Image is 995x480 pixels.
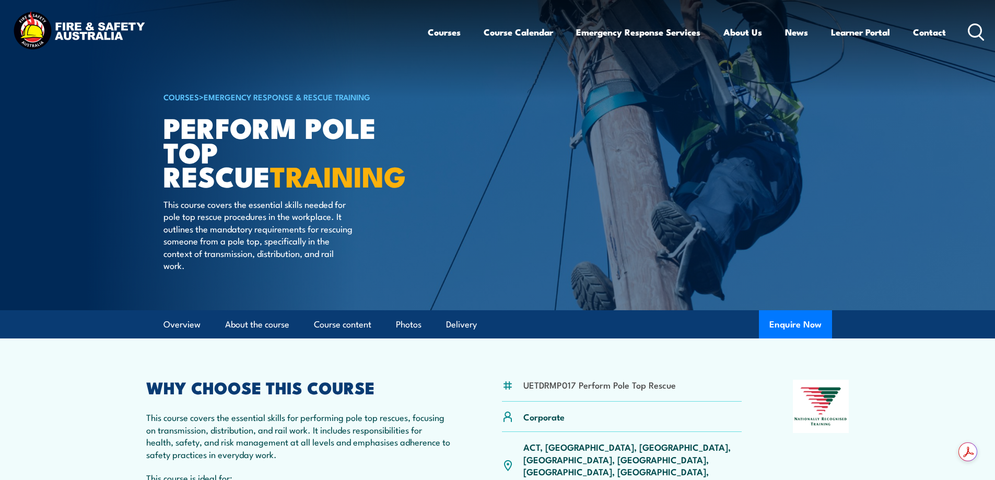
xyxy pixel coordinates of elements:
[723,18,762,46] a: About Us
[163,91,199,102] a: COURSES
[163,198,354,271] p: This course covers the essential skills needed for pole top rescue procedures in the workplace. I...
[913,18,946,46] a: Contact
[793,380,849,433] img: Nationally Recognised Training logo.
[523,379,676,391] li: UETDRMP017 Perform Pole Top Rescue
[163,90,422,103] h6: >
[831,18,890,46] a: Learner Portal
[314,311,371,338] a: Course content
[270,154,406,197] strong: TRAINING
[146,380,451,394] h2: WHY CHOOSE THIS COURSE
[446,311,477,338] a: Delivery
[759,310,832,338] button: Enquire Now
[163,115,422,188] h1: Perform Pole Top Rescue
[484,18,553,46] a: Course Calendar
[396,311,422,338] a: Photos
[163,311,201,338] a: Overview
[785,18,808,46] a: News
[428,18,461,46] a: Courses
[225,311,289,338] a: About the course
[523,411,565,423] p: Corporate
[146,411,451,460] p: This course covers the essential skills for performing pole top rescues, focusing on transmission...
[204,91,370,102] a: Emergency Response & Rescue Training
[576,18,700,46] a: Emergency Response Services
